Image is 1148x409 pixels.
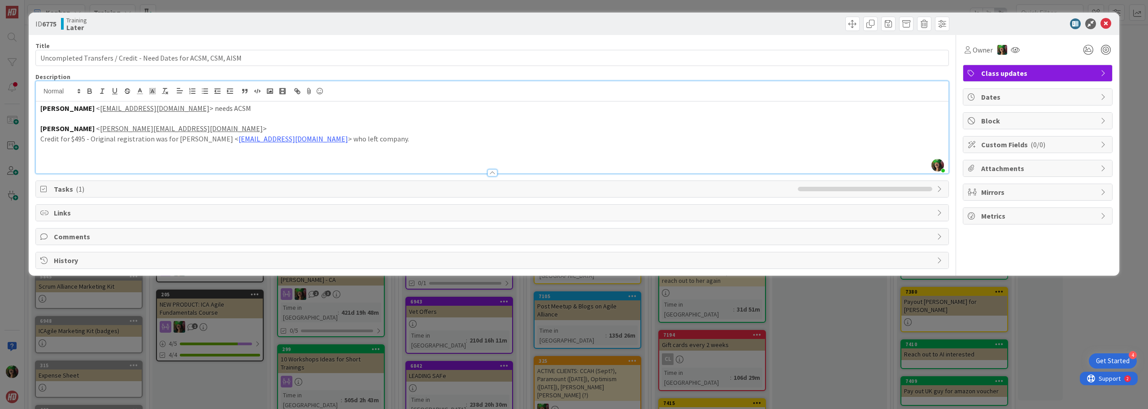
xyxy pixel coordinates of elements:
[66,17,87,24] span: Training
[35,50,949,66] input: type card name here...
[1096,356,1130,365] div: Get Started
[42,19,57,28] b: 6775
[35,42,50,50] label: Title
[40,124,95,133] strong: [PERSON_NAME]
[997,45,1007,55] img: SL
[981,187,1096,198] span: Mirrors
[981,163,1096,174] span: Attachments
[35,18,57,29] span: ID
[66,24,87,31] b: Later
[19,1,41,12] span: Support
[54,207,932,218] span: Links
[100,104,209,113] a: [EMAIL_ADDRESS][DOMAIN_NAME]
[96,124,100,133] span: <
[54,231,932,242] span: Comments
[1129,351,1137,359] div: 4
[981,68,1096,79] span: Class updates
[209,104,251,113] span: > needs ACSM
[263,124,267,133] span: >
[47,4,49,11] div: 2
[981,139,1096,150] span: Custom Fields
[100,124,263,133] a: [PERSON_NAME][EMAIL_ADDRESS][DOMAIN_NAME]
[40,104,95,113] strong: [PERSON_NAME]
[1031,140,1045,149] span: ( 0/0 )
[981,92,1096,102] span: Dates
[54,184,793,194] span: Tasks
[35,73,70,81] span: Description
[981,115,1096,126] span: Block
[973,44,993,55] span: Owner
[981,211,1096,221] span: Metrics
[40,134,944,144] p: Credit for $495 - Original registration was for [PERSON_NAME] < > who left company.
[931,159,944,172] img: zMbp8UmSkcuFrGHA6WMwLokxENeDinhm.jpg
[239,134,348,143] a: [EMAIL_ADDRESS][DOMAIN_NAME]
[1089,353,1137,369] div: Open Get Started checklist, remaining modules: 4
[96,104,100,113] span: <
[76,185,84,194] span: ( 1 )
[54,255,932,266] span: History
